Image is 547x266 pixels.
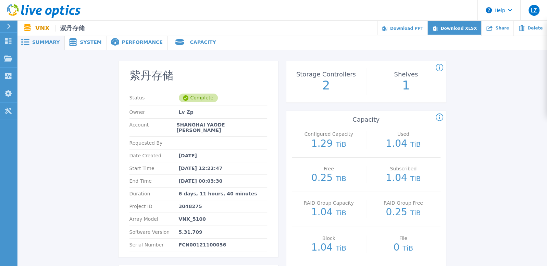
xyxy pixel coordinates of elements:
[386,172,421,183] p: 1.04
[427,21,481,36] a: Download XLSX
[129,229,179,235] p: Software Version
[410,174,421,183] span: TiB
[324,166,334,172] h3: Free
[80,40,101,45] span: System
[336,140,346,148] span: TiB
[129,204,179,209] p: Project ID
[129,95,179,100] p: Status
[336,244,346,252] span: TiB
[336,174,346,183] span: TiB
[304,131,353,138] h3: Configured Capacity
[399,235,407,242] h3: File
[322,235,335,242] h3: Block
[531,8,537,13] span: LZ
[129,122,177,133] p: Account
[304,200,354,207] h3: RAID Group Capacity
[55,25,85,32] span: 紫丹存储
[129,69,267,82] h2: 紫丹存储
[179,242,226,247] p: FCN00121100056
[190,40,216,45] span: Capacity
[402,78,410,92] p: 1
[377,21,428,36] a: Download PPT
[410,140,421,148] span: TiB
[311,207,346,218] p: 1.04
[129,242,179,247] p: Serial Number
[129,178,179,184] p: End Time
[386,138,421,149] p: 1.04
[179,109,194,115] p: Lv Zp
[402,244,413,252] span: TiB
[296,71,356,78] h3: Storage Controllers
[311,242,346,253] p: 1.04
[35,25,85,32] p: VNX
[129,109,179,115] p: Owner
[179,191,257,196] p: 6 days, 11 hours, 40 minutes
[129,216,179,222] p: Array Model
[311,172,346,183] p: 0.25
[440,26,477,31] span: Download XLSX
[176,122,267,133] p: SHANGHAI YAODE [PERSON_NAME]
[394,71,418,78] h3: Shelves
[390,166,417,172] h3: Subscribed
[129,140,179,146] p: Requested By
[129,166,179,171] p: Start Time
[527,26,543,30] span: Delete
[129,191,179,196] p: Duration
[179,229,202,235] p: 5.31.709
[179,216,206,222] p: VNX_5100
[179,153,197,158] p: [DATE]
[393,242,413,253] p: 0
[179,178,223,184] p: [DATE] 00:03:30
[495,26,509,30] span: Share
[179,94,218,102] div: Complete
[397,131,409,138] h3: Used
[390,26,423,31] span: Download PPT
[122,40,163,45] span: Performance
[336,209,346,217] span: TiB
[179,166,223,171] p: [DATE] 12:22:47
[179,204,202,209] p: 3048275
[352,116,380,123] div: Capacity
[311,138,346,149] p: 1.29
[32,40,60,45] span: Summary
[322,78,330,92] p: 2
[384,200,423,207] h3: RAID Group Free
[386,207,421,218] p: 0.25
[129,153,179,158] p: Date Created
[410,209,421,217] span: TiB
